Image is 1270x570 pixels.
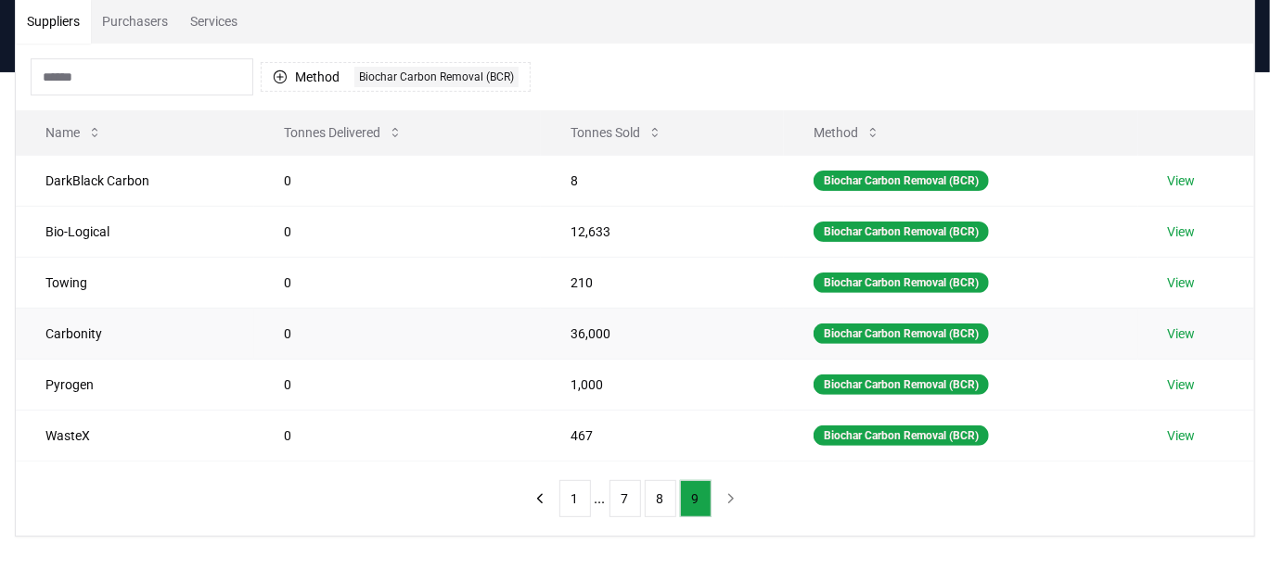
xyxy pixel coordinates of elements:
div: Biochar Carbon Removal (BCR) [814,272,989,293]
td: 1,000 [541,359,784,410]
td: WasteX [16,410,254,461]
button: previous page [524,480,556,517]
div: Biochar Carbon Removal (BCR) [814,171,989,191]
div: Biochar Carbon Removal (BCR) [354,67,519,87]
a: View [1168,324,1196,343]
td: 0 [254,155,541,206]
div: Biochar Carbon Removal (BCR) [814,374,989,395]
li: ... [595,488,606,510]
td: 0 [254,359,541,410]
a: View [1168,273,1196,292]
td: 8 [541,155,784,206]
button: 1 [559,480,591,517]
button: Method [799,114,895,151]
td: Pyrogen [16,359,254,410]
div: Biochar Carbon Removal (BCR) [814,323,989,344]
td: 0 [254,257,541,308]
td: 0 [254,410,541,461]
div: Biochar Carbon Removal (BCR) [814,425,989,446]
td: Bio-Logical [16,206,254,257]
button: 9 [680,480,712,517]
div: Biochar Carbon Removal (BCR) [814,222,989,242]
td: Carbonity [16,308,254,359]
button: 8 [645,480,676,517]
td: 467 [541,410,784,461]
td: DarkBlack Carbon [16,155,254,206]
td: 0 [254,308,541,359]
button: MethodBiochar Carbon Removal (BCR) [261,62,531,92]
td: 36,000 [541,308,784,359]
td: 0 [254,206,541,257]
button: Name [31,114,117,151]
td: 12,633 [541,206,784,257]
a: View [1168,171,1196,190]
button: 7 [609,480,641,517]
a: View [1168,426,1196,445]
td: Towing [16,257,254,308]
button: Tonnes Delivered [269,114,417,151]
a: View [1168,375,1196,394]
button: Tonnes Sold [556,114,677,151]
td: 210 [541,257,784,308]
a: View [1168,222,1196,241]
